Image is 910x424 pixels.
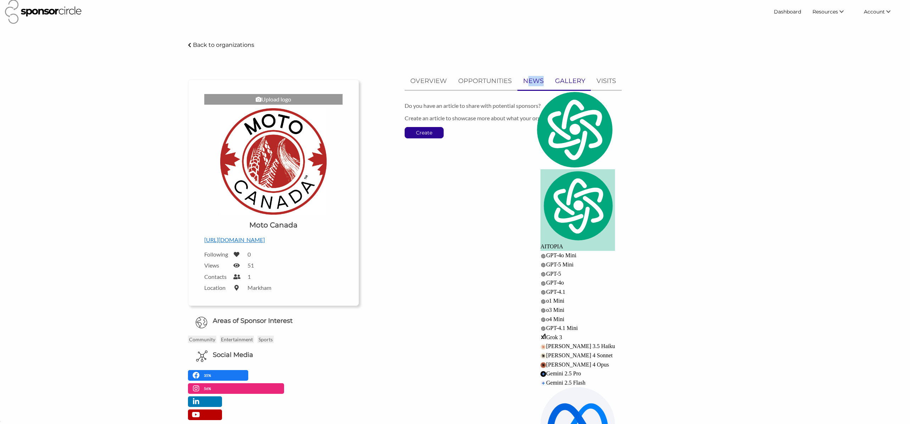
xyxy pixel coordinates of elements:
img: gpt-black.svg [540,262,546,268]
span: Account [864,9,885,15]
img: gpt-black.svg [540,290,546,295]
img: gpt-black.svg [540,308,546,313]
div: [PERSON_NAME] 4 Opus [540,360,615,369]
label: Views [204,262,229,269]
img: claude-35-haiku.svg [540,344,546,350]
div: o1 Mini [540,296,615,305]
label: Markham [248,284,271,291]
p: Entertainment [220,336,254,343]
div: AITOPIA [540,169,615,251]
p: OVERVIEW [410,76,447,86]
p: Create an article to showcase more about what your organization does! [405,115,722,121]
span: Resources [812,9,838,15]
div: GPT-4o [540,278,615,287]
img: gpt-black.svg [540,326,546,331]
p: VISITS [597,76,616,86]
div: Gemini 2.5 Flash [540,378,615,387]
p: OPPORTUNITIES [458,76,512,86]
p: Do you have an article to share with potential sponsors? [405,102,722,109]
img: gemini-20-flash.svg [540,380,546,386]
div: Gemini 2.5 Pro [540,369,615,378]
img: logo.svg [533,90,615,169]
p: 56% [204,385,213,392]
div: o3 Mini [540,305,615,315]
div: GPT-4o Mini [540,251,615,260]
img: gpt-black.svg [540,299,546,304]
label: 51 [248,262,254,269]
div: [PERSON_NAME] 3.5 Haiku [540,342,615,351]
p: [URL][DOMAIN_NAME] [204,235,343,244]
div: GPT-5 [540,269,615,279]
img: Social Media Icon [196,351,207,362]
label: Contacts [204,273,229,280]
div: o4 Mini [540,315,615,324]
div: GPT-4.1 [540,287,615,297]
p: Community [188,336,216,343]
img: gpt-black.svg [540,271,546,277]
div: [PERSON_NAME] 4 Sonnet [540,351,615,360]
p: Back to organizations [193,42,254,48]
img: gpt-black.svg [540,317,546,323]
label: Location [204,284,229,291]
li: Resources [807,5,858,18]
p: NEWS [523,76,544,86]
img: logo.svg [540,169,615,242]
img: Moto Canada Logo [220,108,327,215]
div: Upload logo [204,94,343,105]
img: gpt-black.svg [540,253,546,259]
h6: Social Media [213,351,253,359]
p: GALLERY [555,76,585,86]
p: Create [405,127,443,138]
li: Account [858,5,905,18]
img: gemini-15-pro.svg [540,371,546,377]
p: Sports [257,336,274,343]
img: Globe Icon [195,316,207,329]
p: 35% [204,372,213,379]
label: 0 [248,251,251,258]
div: GPT-5 Mini [540,260,615,269]
h1: Moto Canada [249,220,298,230]
div: GPT-4.1 Mini [540,324,615,333]
img: gpt-black.svg [540,281,546,286]
div: Grok 3 [540,333,615,342]
img: claude-35-opus.svg [540,362,546,368]
h6: Areas of Sponsor Interest [183,316,364,325]
img: claude-35-sonnet.svg [540,353,546,359]
label: 1 [248,273,251,280]
a: Dashboard [768,5,807,18]
label: Following [204,251,229,258]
